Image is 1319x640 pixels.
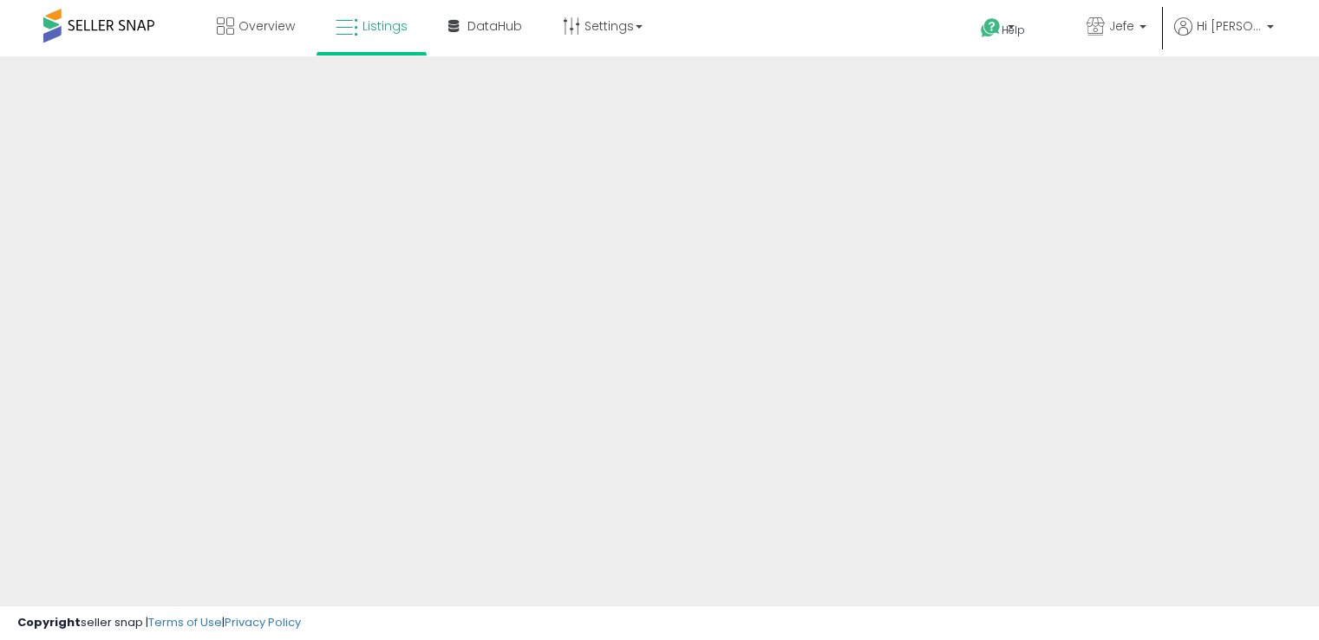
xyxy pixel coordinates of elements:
span: Listings [362,17,408,35]
div: seller snap | | [17,615,301,631]
strong: Copyright [17,614,81,630]
span: DataHub [467,17,522,35]
span: Help [1002,23,1025,37]
a: Terms of Use [148,614,222,630]
a: Hi [PERSON_NAME] [1174,17,1274,56]
span: Hi [PERSON_NAME] [1197,17,1262,35]
i: Get Help [980,17,1002,39]
a: Help [967,4,1059,56]
span: Overview [238,17,295,35]
a: Privacy Policy [225,614,301,630]
span: Jefe [1109,17,1134,35]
